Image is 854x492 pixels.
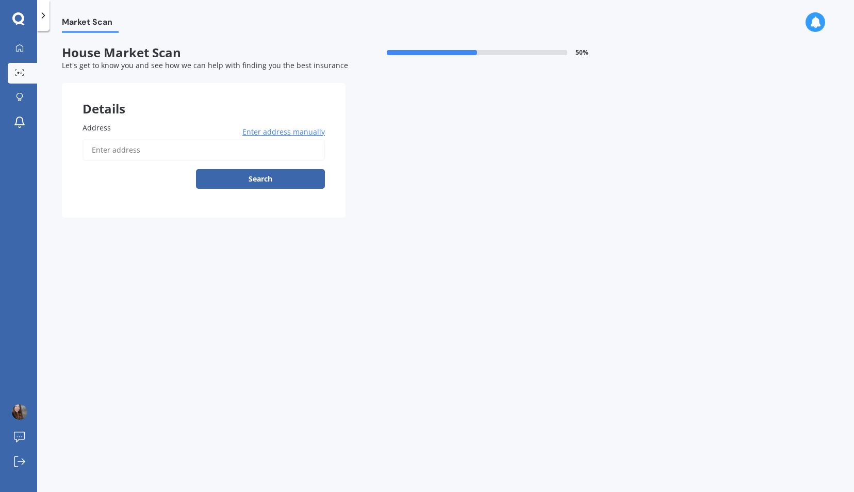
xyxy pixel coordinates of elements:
[576,49,588,56] span: 50 %
[196,169,325,189] button: Search
[242,127,325,137] span: Enter address manually
[62,83,346,114] div: Details
[83,139,325,161] input: Enter address
[83,123,111,133] span: Address
[62,60,348,70] span: Let's get to know you and see how we can help with finding you the best insurance
[62,45,346,60] span: House Market Scan
[62,17,119,31] span: Market Scan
